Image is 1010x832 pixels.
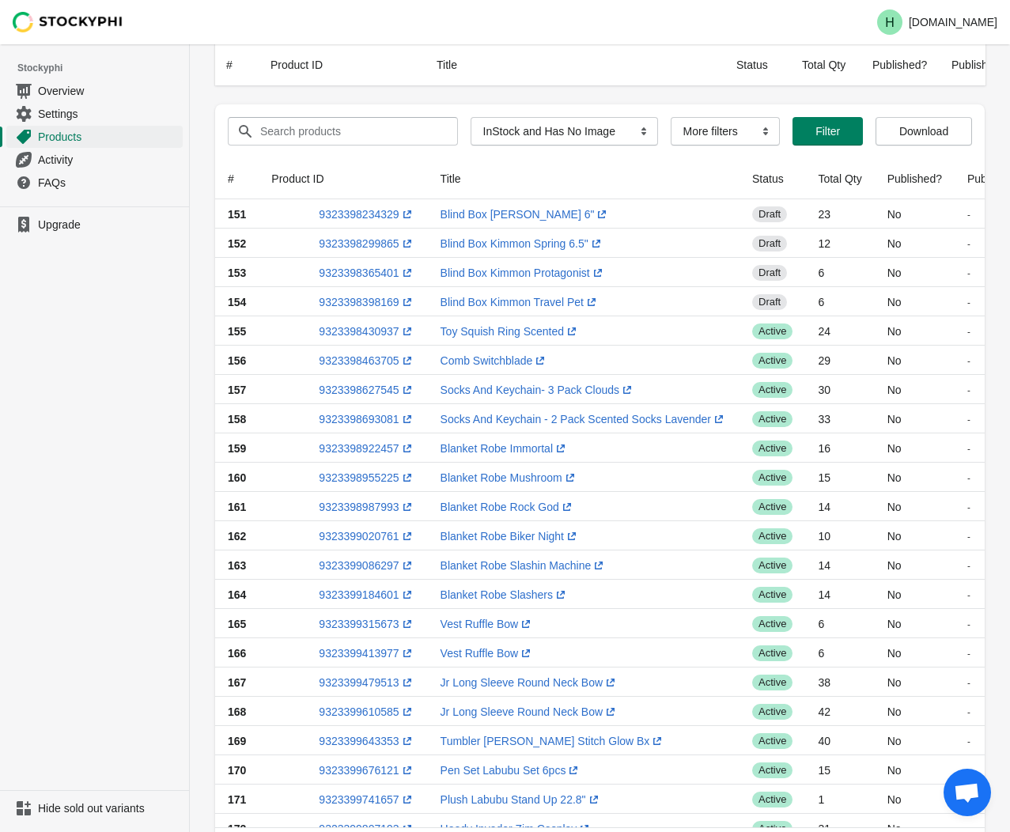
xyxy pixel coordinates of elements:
span: Stockyphi [17,60,189,76]
a: 9323399643353(opens a new window) [319,735,414,747]
span: draft [752,265,787,281]
small: - [967,648,970,658]
a: Overview [6,79,183,102]
span: Avatar with initials H [877,9,902,35]
td: 24 [805,316,874,346]
span: 162 [228,530,246,543]
a: Blanket Robe Rock God(opens a new window) [441,501,575,513]
span: active [752,323,792,339]
a: Vest Ruffle Bow(opens a new window) [441,647,535,660]
span: 159 [228,442,246,455]
td: No [875,199,955,229]
a: Pen Set Labubu Set 6pcs(opens a new window) [441,764,582,777]
small: - [967,384,970,395]
span: 165 [228,618,246,630]
td: No [875,521,955,550]
span: Settings [38,106,180,122]
span: active [752,792,792,807]
td: No [875,667,955,697]
a: 9323399676121(opens a new window) [319,764,414,777]
small: - [967,414,970,424]
button: Avatar with initials H[DOMAIN_NAME] [871,6,1004,38]
a: Settings [6,102,183,125]
button: Download [876,117,972,146]
td: No [875,463,955,492]
th: # [215,158,259,199]
div: Open chat [944,769,991,816]
a: Blind Box [PERSON_NAME] 6"(opens a new window) [441,208,611,221]
a: Blind Box Kimmon Protagonist(opens a new window) [441,267,606,279]
td: 33 [805,404,874,433]
span: active [752,587,792,603]
a: Plush Labubu Stand Up 22.8"(opens a new window) [441,793,602,806]
small: - [967,209,970,219]
a: Hide sold out variants [6,797,183,819]
td: 1 [805,785,874,814]
th: Product ID [259,158,427,199]
span: 153 [228,267,246,279]
td: No [875,609,955,638]
span: active [752,733,792,749]
a: Blanket Robe Mushroom(opens a new window) [441,471,578,484]
td: No [875,726,955,755]
th: Title [428,158,740,199]
a: 9323398463705(opens a new window) [319,354,414,367]
a: Blanket Robe Biker Night(opens a new window) [441,530,580,543]
small: - [967,501,970,512]
span: Activity [38,152,180,168]
img: Stockyphi [13,12,123,32]
a: 9323398693081(opens a new window) [319,413,414,425]
span: active [752,675,792,690]
span: 169 [228,735,246,747]
span: 161 [228,501,246,513]
a: Blanket Robe Immortal(opens a new window) [441,442,569,455]
span: active [752,441,792,456]
a: 9323399086297(opens a new window) [319,559,414,572]
a: FAQs [6,171,183,194]
text: H [885,16,895,29]
a: Toy Squish Ring Scented(opens a new window) [441,325,580,338]
a: Blind Box Kimmon Travel Pet(opens a new window) [441,296,600,308]
span: active [752,353,792,369]
a: Socks And Keychain - 2 Pack Scented Socks Lavender(opens a new window) [441,413,727,425]
td: No [875,346,955,375]
th: Status [740,158,805,199]
span: active [752,411,792,427]
small: - [967,589,970,599]
span: FAQs [38,175,180,191]
small: - [967,297,970,307]
td: No [875,697,955,726]
small: - [967,560,970,570]
input: Search products [259,117,429,146]
a: 9323399413977(opens a new window) [319,647,414,660]
span: Download [899,125,948,138]
td: 15 [805,463,874,492]
a: 9323398365401(opens a new window) [319,267,414,279]
td: 40 [805,726,874,755]
a: 9323399184601(opens a new window) [319,588,414,601]
a: 9323398430937(opens a new window) [319,325,414,338]
span: 168 [228,705,246,718]
td: 12 [805,229,874,258]
small: - [967,267,970,278]
a: Blanket Robe Slashin Machine(opens a new window) [441,559,607,572]
a: Vest Ruffle Bow(opens a new window) [441,618,535,630]
span: active [752,499,792,515]
td: No [875,375,955,404]
span: Hide sold out variants [38,800,180,816]
small: - [967,706,970,717]
span: 151 [228,208,246,221]
span: 170 [228,764,246,777]
span: active [752,382,792,398]
th: Total Qty [805,158,874,199]
td: No [875,550,955,580]
a: Upgrade [6,214,183,236]
td: 14 [805,550,874,580]
span: active [752,762,792,778]
a: Jr Long Sleeve Round Neck Bow(opens a new window) [441,676,618,689]
td: No [875,755,955,785]
span: 158 [228,413,246,425]
span: Overview [38,83,180,99]
small: - [967,326,970,336]
th: Published? [875,158,955,199]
